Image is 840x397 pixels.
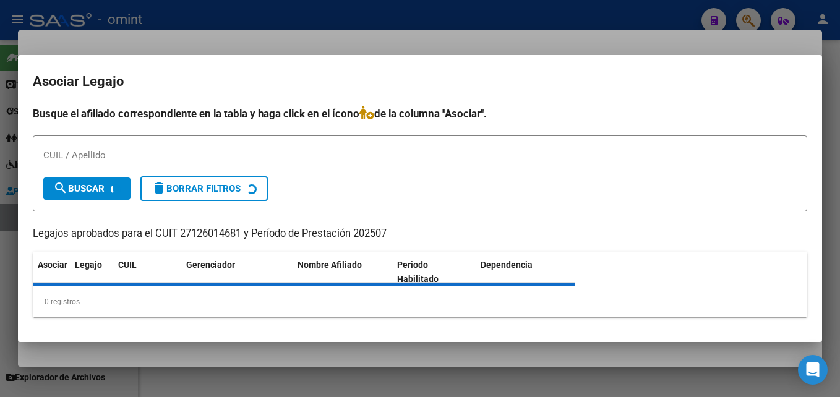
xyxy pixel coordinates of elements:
span: Dependencia [481,260,533,270]
datatable-header-cell: Gerenciador [181,252,293,292]
button: Buscar [43,177,131,200]
span: Gerenciador [186,260,235,270]
datatable-header-cell: CUIL [113,252,181,292]
mat-icon: search [53,181,68,195]
span: CUIL [118,260,137,270]
div: 0 registros [33,286,807,317]
span: Buscar [53,183,105,194]
datatable-header-cell: Dependencia [476,252,575,292]
span: Asociar [38,260,67,270]
datatable-header-cell: Nombre Afiliado [293,252,392,292]
h4: Busque el afiliado correspondiente en la tabla y haga click en el ícono de la columna "Asociar". [33,106,807,122]
mat-icon: delete [152,181,166,195]
p: Legajos aprobados para el CUIT 27126014681 y Período de Prestación 202507 [33,226,807,242]
h2: Asociar Legajo [33,70,807,93]
datatable-header-cell: Asociar [33,252,70,292]
span: Periodo Habilitado [397,260,439,284]
div: Open Intercom Messenger [798,355,828,385]
span: Borrar Filtros [152,183,241,194]
button: Borrar Filtros [140,176,268,201]
datatable-header-cell: Legajo [70,252,113,292]
span: Nombre Afiliado [298,260,362,270]
span: Legajo [75,260,102,270]
datatable-header-cell: Periodo Habilitado [392,252,476,292]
